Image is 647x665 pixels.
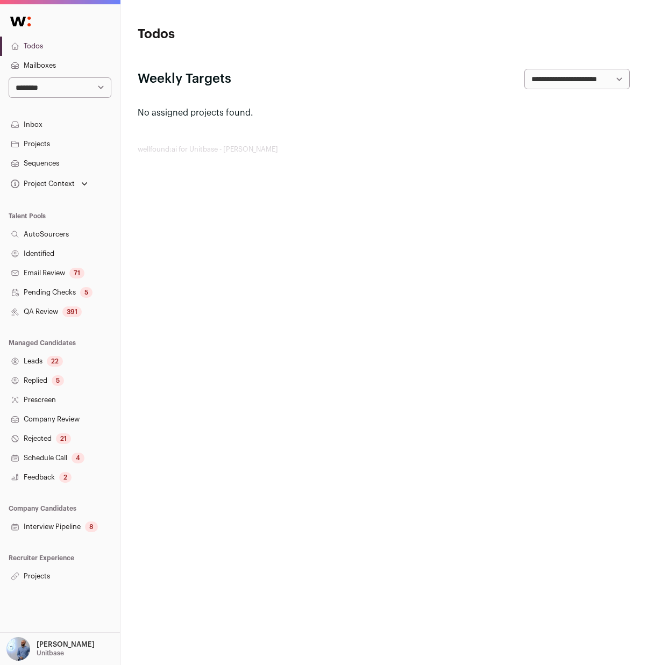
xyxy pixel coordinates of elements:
div: 5 [80,287,93,298]
img: Wellfound [4,11,37,32]
div: 21 [56,433,71,444]
div: 2 [59,472,72,483]
div: 391 [62,306,82,317]
footer: wellfound:ai for Unitbase - [PERSON_NAME] [138,145,630,154]
h1: Todos [138,26,302,43]
div: 5 [52,375,64,386]
button: Open dropdown [4,637,97,661]
div: Project Context [9,180,75,188]
div: 71 [69,268,84,278]
div: 4 [72,453,84,463]
button: Open dropdown [9,176,90,191]
p: Unitbase [37,649,64,657]
img: 97332-medium_jpg [6,637,30,661]
h2: Weekly Targets [138,70,231,88]
div: 22 [47,356,63,367]
p: No assigned projects found. [138,106,630,119]
p: [PERSON_NAME] [37,640,95,649]
div: 8 [85,521,98,532]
